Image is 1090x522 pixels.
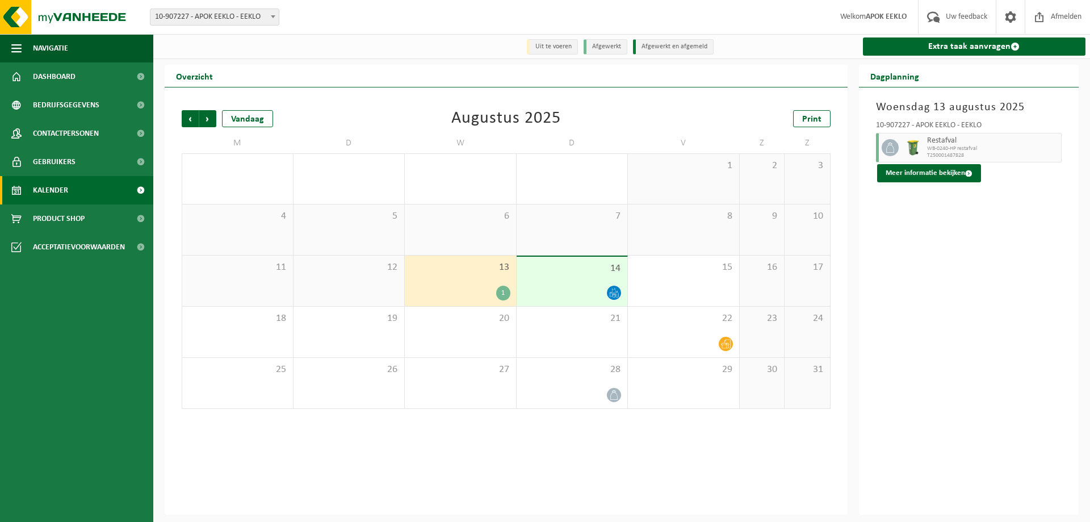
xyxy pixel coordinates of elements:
span: Vorige [182,110,199,127]
span: 3 [790,160,824,172]
span: Dashboard [33,62,76,91]
li: Afgewerkt en afgemeld [633,39,714,55]
span: 20 [410,312,510,325]
button: Meer informatie bekijken [877,164,981,182]
span: 13 [410,261,510,274]
span: 19 [299,312,399,325]
span: 17 [790,261,824,274]
td: V [628,133,740,153]
span: 5 [299,210,399,223]
span: 4 [188,210,287,223]
span: 16 [745,261,779,274]
li: Uit te voeren [527,39,578,55]
h2: Overzicht [165,65,224,87]
span: 29 [634,364,733,376]
span: Acceptatievoorwaarden [33,233,125,261]
span: Print [802,115,821,124]
td: M [182,133,294,153]
h3: Woensdag 13 augustus 2025 [876,99,1062,116]
span: 31 [790,364,824,376]
span: 9 [745,210,779,223]
span: Product Shop [33,204,85,233]
span: T250001487828 [927,152,1059,159]
td: W [405,133,517,153]
td: Z [740,133,785,153]
span: Navigatie [33,34,68,62]
div: Augustus 2025 [451,110,561,127]
span: 26 [299,364,399,376]
span: 7 [522,210,622,223]
div: 1 [496,286,510,300]
span: 8 [634,210,733,223]
span: 25 [188,364,287,376]
img: WB-0240-HPE-GN-50 [904,139,921,156]
span: 6 [410,210,510,223]
span: 23 [745,312,779,325]
a: Print [793,110,831,127]
span: 10 [790,210,824,223]
li: Afgewerkt [584,39,627,55]
span: 24 [790,312,824,325]
span: Bedrijfsgegevens [33,91,99,119]
h2: Dagplanning [859,65,930,87]
td: D [517,133,628,153]
td: D [294,133,405,153]
div: Vandaag [222,110,273,127]
span: 15 [634,261,733,274]
span: 10-907227 - APOK EEKLO - EEKLO [150,9,279,26]
span: 12 [299,261,399,274]
span: 30 [745,364,779,376]
span: 14 [522,262,622,275]
span: 28 [522,364,622,376]
span: 11 [188,261,287,274]
td: Z [785,133,830,153]
span: Gebruikers [33,148,76,176]
span: 27 [410,364,510,376]
span: 21 [522,312,622,325]
span: WB-0240-HP restafval [927,145,1059,152]
span: 1 [634,160,733,172]
span: Contactpersonen [33,119,99,148]
span: 10-907227 - APOK EEKLO - EEKLO [150,9,279,25]
span: Restafval [927,136,1059,145]
div: 10-907227 - APOK EEKLO - EEKLO [876,122,1062,133]
span: Kalender [33,176,68,204]
strong: APOK EEKLO [866,12,907,21]
span: 22 [634,312,733,325]
a: Extra taak aanvragen [863,37,1086,56]
span: 18 [188,312,287,325]
span: 2 [745,160,779,172]
span: Volgende [199,110,216,127]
